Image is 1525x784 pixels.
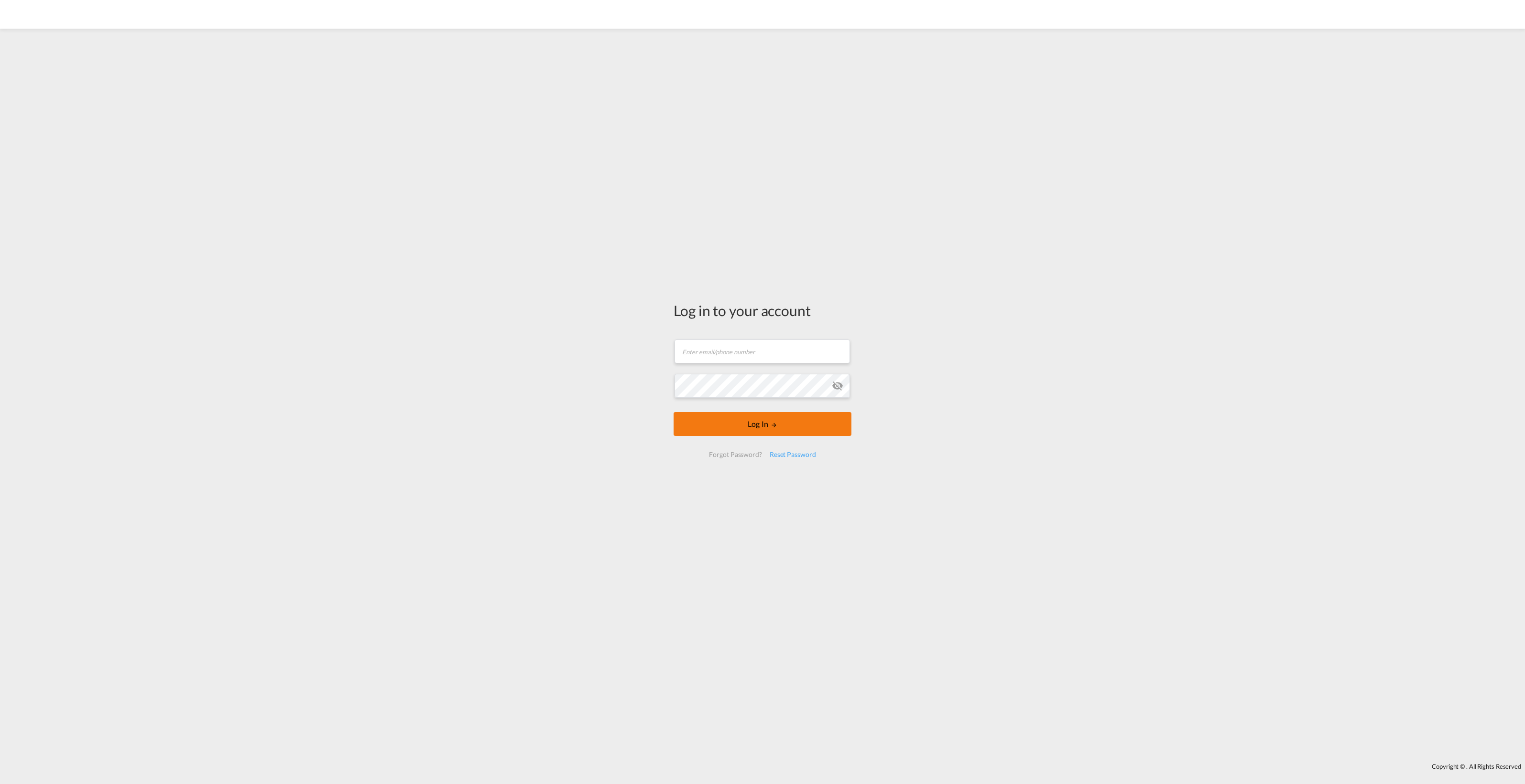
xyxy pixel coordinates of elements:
[674,412,851,436] button: LOGIN
[705,446,765,463] div: Forgot Password?
[675,339,850,363] input: Enter email/phone number
[674,300,851,320] div: Log in to your account
[766,446,820,463] div: Reset Password
[832,380,843,392] md-icon: icon-eye-off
